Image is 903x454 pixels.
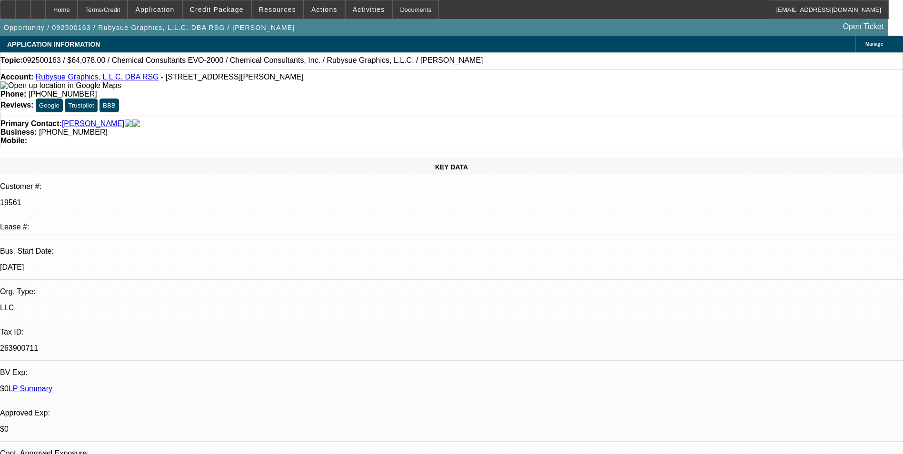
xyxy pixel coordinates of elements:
span: Manage [865,41,883,47]
strong: Reviews: [0,101,33,109]
strong: Mobile: [0,137,27,145]
span: APPLICATION INFORMATION [7,40,100,48]
button: Resources [252,0,303,19]
span: 092500163 / $64,078.00 / Chemical Consultants EVO-2000 / Chemical Consultants, Inc. / Rubysue Gra... [23,56,483,65]
span: Resources [259,6,296,13]
strong: Phone: [0,90,26,98]
button: Google [36,99,63,112]
button: Activities [346,0,392,19]
span: [PHONE_NUMBER] [39,128,108,136]
a: Rubysue Graphics, L.L.C. DBA RSG [36,73,159,81]
a: View Google Maps [0,81,121,89]
a: Open Ticket [839,19,887,35]
span: [PHONE_NUMBER] [29,90,97,98]
span: Opportunity / 092500163 / Rubysue Graphics, L.L.C. DBA RSG / [PERSON_NAME] [4,24,295,31]
span: - [STREET_ADDRESS][PERSON_NAME] [161,73,304,81]
button: Trustpilot [65,99,97,112]
button: Application [128,0,181,19]
span: Application [135,6,174,13]
img: Open up location in Google Maps [0,81,121,90]
strong: Topic: [0,56,23,65]
span: Activities [353,6,385,13]
strong: Business: [0,128,37,136]
a: LP Summary [9,385,52,393]
a: [PERSON_NAME] [62,119,125,128]
button: BBB [99,99,119,112]
button: Credit Package [183,0,251,19]
span: Credit Package [190,6,244,13]
img: linkedin-icon.png [132,119,140,128]
strong: Primary Contact: [0,119,62,128]
span: Actions [311,6,337,13]
img: facebook-icon.png [125,119,132,128]
span: KEY DATA [435,163,468,171]
strong: Account: [0,73,33,81]
button: Actions [304,0,345,19]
